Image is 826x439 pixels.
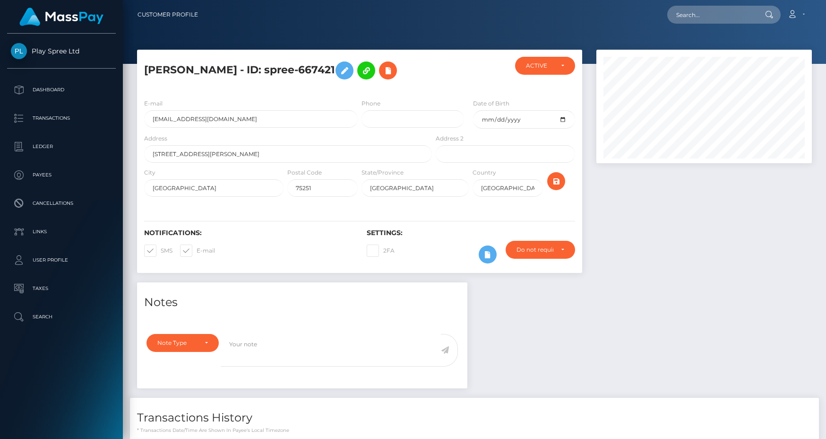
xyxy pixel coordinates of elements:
[473,99,509,108] label: Date of Birth
[506,241,575,259] button: Do not require
[473,168,496,177] label: Country
[138,5,198,25] a: Customer Profile
[436,134,464,143] label: Address 2
[144,168,155,177] label: City
[7,220,116,244] a: Links
[526,62,553,70] div: ACTIVE
[11,196,112,211] p: Cancellations
[144,134,167,143] label: Address
[667,6,756,24] input: Search...
[144,294,460,311] h4: Notes
[7,305,116,329] a: Search
[144,245,172,257] label: SMS
[11,140,112,154] p: Ledger
[7,135,116,158] a: Ledger
[11,83,112,97] p: Dashboard
[7,106,116,130] a: Transactions
[367,229,575,237] h6: Settings:
[516,246,553,254] div: Do not require
[367,245,395,257] label: 2FA
[137,427,812,434] p: * Transactions date/time are shown in payee's local timezone
[144,99,163,108] label: E-mail
[19,8,103,26] img: MassPay Logo
[7,192,116,215] a: Cancellations
[180,245,215,257] label: E-mail
[11,43,27,59] img: Play Spree Ltd
[11,225,112,239] p: Links
[144,57,427,84] h5: [PERSON_NAME] - ID: spree-667421
[11,253,112,267] p: User Profile
[361,168,404,177] label: State/Province
[11,281,112,296] p: Taxes
[11,111,112,125] p: Transactions
[157,339,197,347] div: Note Type
[7,163,116,187] a: Payees
[7,78,116,102] a: Dashboard
[11,168,112,182] p: Payees
[515,57,575,75] button: ACTIVE
[146,334,219,352] button: Note Type
[11,310,112,324] p: Search
[144,229,353,237] h6: Notifications:
[7,277,116,300] a: Taxes
[137,410,812,426] h4: Transactions History
[7,47,116,55] span: Play Spree Ltd
[287,168,322,177] label: Postal Code
[7,248,116,272] a: User Profile
[361,99,380,108] label: Phone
